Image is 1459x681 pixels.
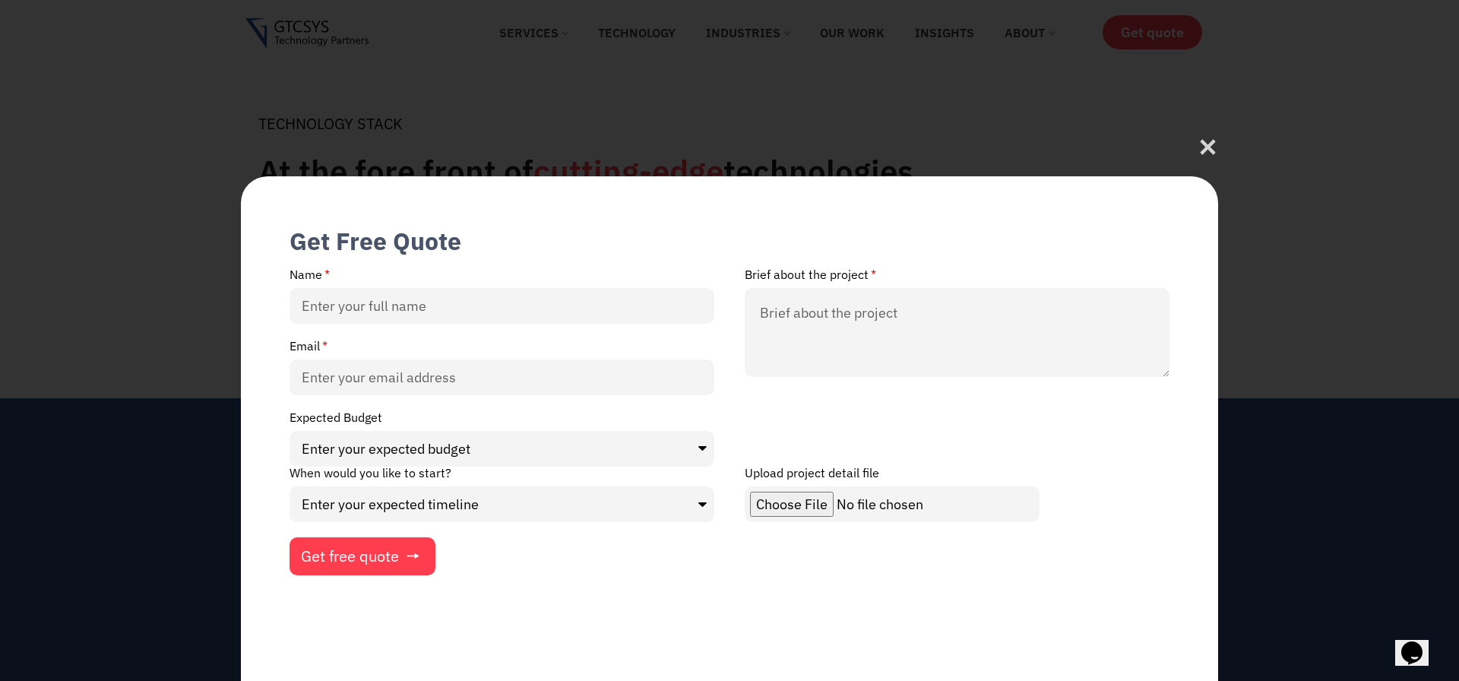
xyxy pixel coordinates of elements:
[290,340,328,360] label: Email
[1395,620,1444,666] iframe: chat widget
[745,467,879,486] label: Upload project detail file
[290,360,714,395] input: Enter your email address
[290,288,714,324] input: Enter your full name
[290,467,451,486] label: When would you like to start?
[745,268,876,288] label: Brief about the project
[290,225,461,257] div: Get Free Quote
[290,268,330,288] label: Name
[301,549,399,564] span: Get free quote
[290,268,1169,576] form: New Form
[290,537,435,575] button: Get free quote
[290,411,382,431] label: Expected Budget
